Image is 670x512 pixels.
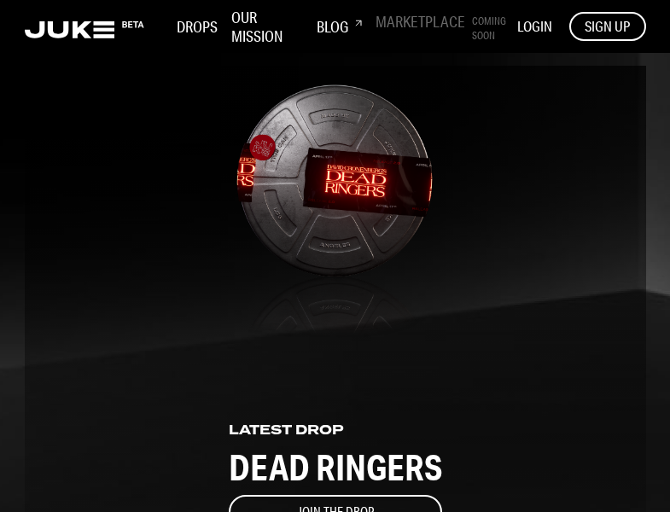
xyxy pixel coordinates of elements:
[231,8,304,45] h3: Our Mission
[517,17,552,36] button: LOGIN
[177,17,218,36] h3: Drops
[229,450,442,485] h3: DEAD RINGERS
[585,17,630,36] span: SIGN UP
[317,17,362,36] h3: Blog
[517,17,552,35] span: LOGIN
[229,421,344,439] p: LATEST DROP
[569,12,646,41] button: SIGN UP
